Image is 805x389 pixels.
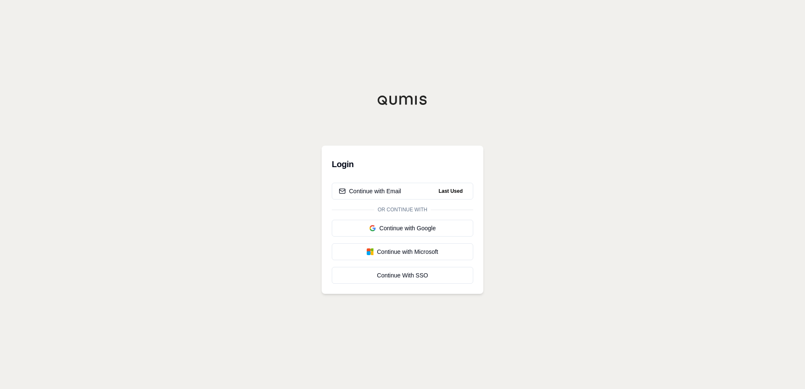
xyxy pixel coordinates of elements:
button: Continue with Microsoft [332,243,473,260]
img: Qumis [377,95,428,105]
div: Continue with Microsoft [339,248,466,256]
div: Continue with Email [339,187,401,195]
button: Continue with Google [332,220,473,237]
a: Continue With SSO [332,267,473,284]
div: Continue with Google [339,224,466,232]
span: Or continue with [374,206,431,213]
span: Last Used [435,186,466,196]
button: Continue with EmailLast Used [332,183,473,200]
div: Continue With SSO [339,271,466,280]
h3: Login [332,156,473,173]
